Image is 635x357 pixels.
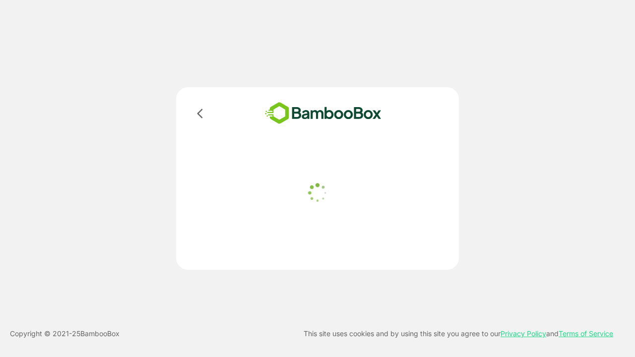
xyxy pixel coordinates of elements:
img: bamboobox [251,99,396,127]
p: Copyright © 2021- 25 BambooBox [10,328,120,340]
p: This site uses cookies and by using this site you agree to our and [304,328,613,340]
a: Terms of Service [559,329,613,338]
a: Privacy Policy [501,329,546,338]
img: loader [305,180,330,205]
